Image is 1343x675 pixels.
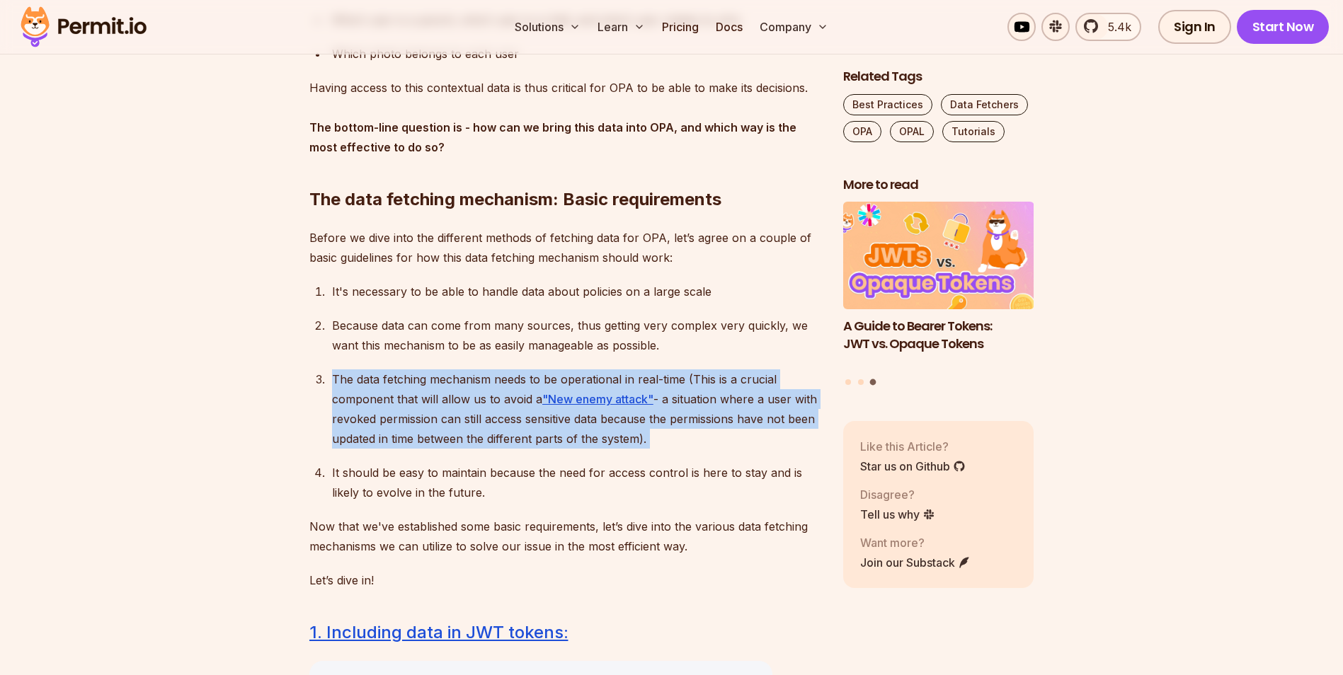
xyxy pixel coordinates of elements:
[942,121,1005,142] a: Tutorials
[843,94,932,115] a: Best Practices
[870,379,876,386] button: Go to slide 3
[1099,18,1131,35] span: 5.4k
[309,120,796,154] strong: The bottom-line question is - how can we bring this data into OPA, and which way is the most effe...
[309,570,821,590] p: Let’s dive in!
[843,68,1034,86] h2: Related Tags
[843,202,1034,371] li: 3 of 3
[860,458,966,475] a: Star us on Github
[843,318,1034,353] h3: A Guide to Bearer Tokens: JWT vs. Opaque Tokens
[843,121,881,142] a: OPA
[890,121,934,142] a: OPAL
[309,132,821,211] h2: The data fetching mechanism: Basic requirements
[941,94,1028,115] a: Data Fetchers
[332,316,821,355] p: Because data can come from many sources, thus getting very complex very quickly, we want this mec...
[592,13,651,41] button: Learn
[1158,10,1231,44] a: Sign In
[14,3,153,51] img: Permit logo
[710,13,748,41] a: Docs
[860,534,971,551] p: Want more?
[309,228,821,267] p: Before we dive into the different methods of fetching data for OPA, let’s agree on a couple of ba...
[843,202,1034,388] div: Posts
[332,282,821,301] p: It's necessary to be able to handle data about policies on a large scale
[332,369,821,449] p: The data fetching mechanism needs to be operational in real-time (This is a crucial component tha...
[509,13,586,41] button: Solutions
[1075,13,1141,41] a: 5.4k
[542,392,653,406] a: "New enemy attack"
[860,486,935,503] p: Disagree?
[754,13,834,41] button: Company
[845,379,851,385] button: Go to slide 1
[843,176,1034,194] h2: More to read
[860,506,935,523] a: Tell us why
[332,463,821,502] p: It should be easy to maintain because the need for access control is here to stay and is likely t...
[858,379,864,385] button: Go to slide 2
[843,202,1034,310] img: A Guide to Bearer Tokens: JWT vs. Opaque Tokens
[860,554,971,571] a: Join our Substack
[860,438,966,455] p: Like this Article?
[309,517,821,556] p: Now that we've established some basic requirements, let’s dive into the various data fetching mec...
[656,13,704,41] a: Pricing
[309,622,568,642] a: 1. Including data in JWT tokens:
[309,78,821,157] p: Having access to this contextual data is thus critical for OPA to be able to make its decisions.
[1237,10,1330,44] a: Start Now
